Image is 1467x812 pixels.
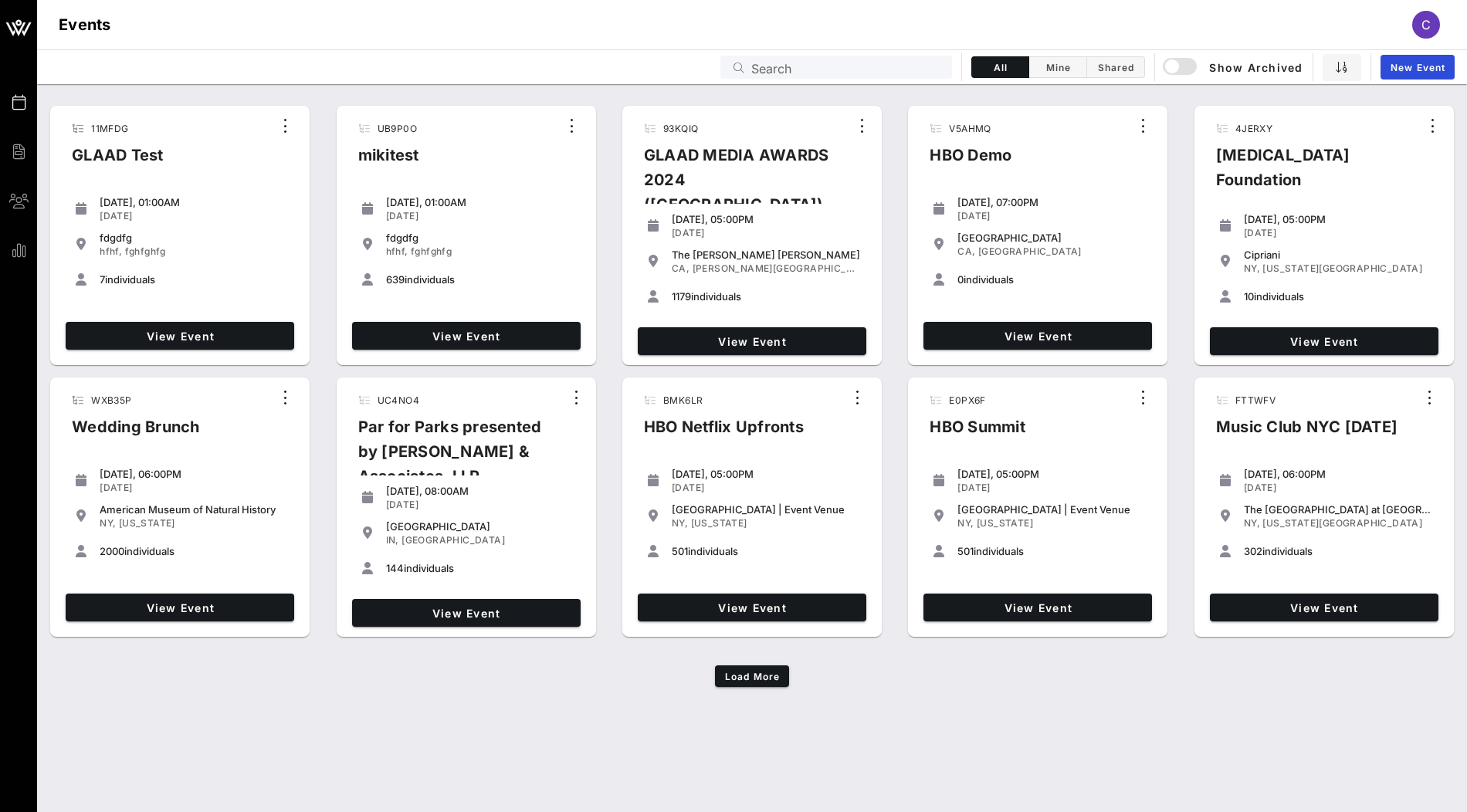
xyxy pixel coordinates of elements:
div: Wedding Brunch [59,414,212,452]
span: fghfghfg [125,245,166,257]
span: All [981,62,1019,73]
span: Shared [1096,62,1135,73]
span: UB9P0O [378,123,417,134]
a: View Event [352,322,581,350]
span: NY, [100,517,116,529]
span: Load More [724,671,780,682]
button: Show Archived [1164,53,1303,81]
div: individuals [672,545,860,557]
div: fdgdfg [386,232,574,244]
span: View Event [358,330,574,343]
a: View Event [66,594,294,621]
span: NY, [672,517,688,529]
div: [DATE], 05:00PM [672,468,860,480]
div: individuals [672,290,860,303]
span: View Event [72,601,288,614]
span: Show Archived [1165,58,1303,76]
span: View Event [358,607,574,620]
span: hfhf, [386,245,408,257]
div: [DATE] [386,210,574,222]
span: View Event [644,335,860,348]
span: Mine [1038,62,1077,73]
a: View Event [923,322,1152,350]
span: View Event [930,330,1146,343]
button: Mine [1029,56,1087,78]
span: C [1421,17,1431,32]
span: View Event [930,601,1146,614]
div: The [PERSON_NAME] [PERSON_NAME] [672,249,860,261]
span: V5AHMQ [949,123,991,134]
div: [DATE], 01:00AM [100,196,288,208]
button: Load More [715,665,790,687]
span: [US_STATE][GEOGRAPHIC_DATA] [1262,517,1422,529]
span: 11MFDG [91,123,128,134]
button: All [971,56,1029,78]
span: 4JERXY [1235,123,1272,134]
span: 302 [1244,545,1262,557]
a: New Event [1381,55,1455,80]
span: FTTWFV [1235,394,1276,406]
span: NY, [1244,517,1260,529]
a: View Event [66,322,294,350]
span: 10 [1244,290,1254,303]
span: 2000 [100,545,124,557]
div: [DATE] [672,482,860,494]
div: [GEOGRAPHIC_DATA] [386,520,574,533]
span: BMK6LR [663,394,703,406]
span: IN, [386,534,399,546]
div: [DATE] [957,210,1146,222]
span: fghfghfg [411,245,452,257]
span: 1179 [672,290,691,303]
div: mikitest [346,143,432,180]
span: 501 [672,545,688,557]
div: individuals [386,562,574,574]
div: individuals [957,273,1146,286]
span: [GEOGRAPHIC_DATA] [401,534,505,546]
a: View Event [638,327,866,355]
div: [DATE] [1244,227,1432,239]
div: [MEDICAL_DATA] Foundation [1204,143,1420,205]
span: 639 [386,273,405,286]
div: [DATE], 05:00PM [957,468,1146,480]
span: NY, [1244,262,1260,274]
a: View Event [923,594,1152,621]
span: View Event [1216,601,1432,614]
div: Cipriani [1244,249,1432,261]
span: View Event [1216,335,1432,348]
span: New Event [1390,62,1445,73]
span: [GEOGRAPHIC_DATA] [978,245,1082,257]
div: individuals [100,545,288,557]
a: View Event [1210,327,1438,355]
div: individuals [957,545,1146,557]
div: [DATE] [386,499,574,511]
div: [GEOGRAPHIC_DATA] [957,232,1146,244]
span: 93KQIQ [663,123,698,134]
div: [DATE] [100,482,288,494]
div: [GEOGRAPHIC_DATA] | Event Venue [672,503,860,516]
span: 7 [100,273,105,286]
div: [DATE], 06:00PM [1244,468,1432,480]
span: WXB35P [91,394,131,406]
div: individuals [1244,290,1432,303]
span: CA, [957,245,975,257]
div: [DATE] [672,227,860,239]
span: [US_STATE] [119,517,175,529]
div: HBO Summit [917,414,1038,452]
div: [DATE], 05:00PM [672,213,860,225]
div: GLAAD MEDIA AWARDS 2024 ([GEOGRAPHIC_DATA]) [632,143,849,229]
span: UC4NO4 [378,394,419,406]
h1: Events [59,12,111,37]
span: 501 [957,545,974,557]
div: The [GEOGRAPHIC_DATA] at [GEOGRAPHIC_DATA] [1244,503,1432,516]
div: [GEOGRAPHIC_DATA] | Event Venue [957,503,1146,516]
a: View Event [638,594,866,621]
div: [DATE], 08:00AM [386,485,574,497]
div: individuals [386,273,574,286]
div: Par for Parks presented by [PERSON_NAME] & Associates, LLP [346,414,564,501]
span: [PERSON_NAME][GEOGRAPHIC_DATA] [693,262,876,274]
span: [US_STATE][GEOGRAPHIC_DATA] [1262,262,1422,274]
a: View Event [1210,594,1438,621]
div: Music Club NYC [DATE] [1204,414,1410,452]
div: C [1412,11,1440,39]
div: [DATE] [957,482,1146,494]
